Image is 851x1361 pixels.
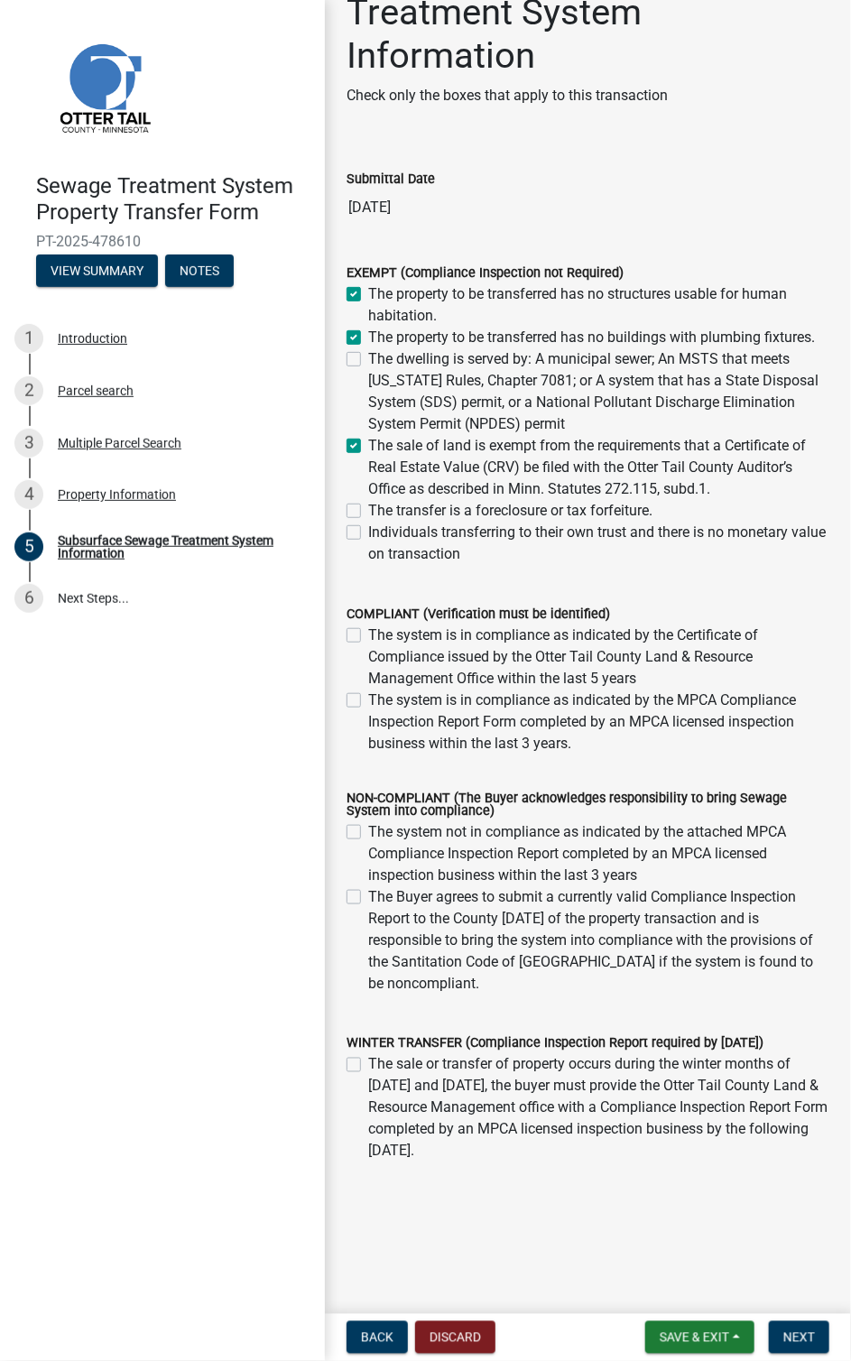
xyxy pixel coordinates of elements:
[58,534,296,560] div: Subsurface Sewage Treatment System Information
[368,886,829,995] label: The Buyer agrees to submit a currently valid Compliance Inspection Report to the County [DATE] of...
[368,435,829,500] label: The sale of land is exempt from the requirements that a Certificate of Real Estate Value (CRV) be...
[36,255,158,287] button: View Summary
[14,429,43,458] div: 3
[14,324,43,353] div: 1
[361,1330,393,1345] span: Back
[347,173,435,186] label: Submittal Date
[36,19,171,154] img: Otter Tail County, Minnesota
[368,1054,829,1162] label: The sale or transfer of property occurs during the winter months of [DATE] and [DATE], the buyer ...
[368,327,815,348] label: The property to be transferred has no buildings with plumbing fixtures.
[368,690,829,755] label: The system is in compliance as indicated by the MPCA Compliance Inspection Report Form completed ...
[769,1321,829,1354] button: Next
[347,267,624,280] label: EXEMPT (Compliance Inspection not Required)
[347,85,732,106] p: Check only the boxes that apply to this transaction
[14,480,43,509] div: 4
[660,1330,729,1345] span: Save & Exit
[58,437,181,449] div: Multiple Parcel Search
[368,821,829,886] label: The system not in compliance as indicated by the attached MPCA Compliance Inspection Report compl...
[14,376,43,405] div: 2
[645,1321,754,1354] button: Save & Exit
[368,500,652,522] label: The transfer is a foreclosure or tax forfeiture.
[58,384,134,397] div: Parcel search
[347,608,610,621] label: COMPLIANT (Verification must be identified)
[347,1321,408,1354] button: Back
[58,332,127,345] div: Introduction
[368,522,829,565] label: Individuals transferring to their own trust and there is no monetary value on transaction
[36,173,310,226] h4: Sewage Treatment System Property Transfer Form
[36,233,289,250] span: PT-2025-478610
[347,1038,763,1051] label: WINTER TRANSFER (Compliance Inspection Report required by [DATE])
[165,255,234,287] button: Notes
[14,532,43,561] div: 5
[415,1321,495,1354] button: Discard
[14,584,43,613] div: 6
[36,264,158,279] wm-modal-confirm: Summary
[165,264,234,279] wm-modal-confirm: Notes
[368,625,829,690] label: The system is in compliance as indicated by the Certificate of Compliance issued by the Otter Tai...
[58,488,176,501] div: Property Information
[347,792,829,819] label: NON-COMPLIANT (The Buyer acknowledges responsibility to bring Sewage System into compliance)
[368,348,829,435] label: The dwelling is served by: A municipal sewer; An MSTS that meets [US_STATE] Rules, Chapter 7081; ...
[368,283,829,327] label: The property to be transferred has no structures usable for human habitation.
[783,1330,815,1345] span: Next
